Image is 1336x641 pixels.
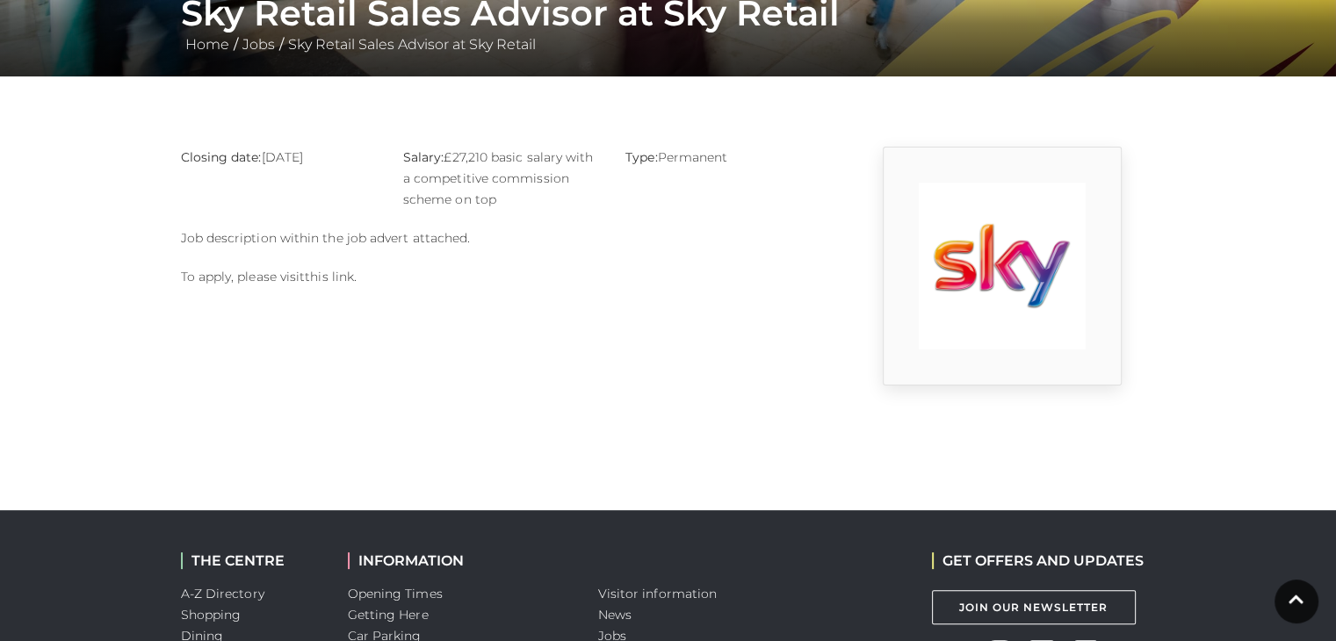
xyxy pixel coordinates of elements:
[625,147,821,168] p: Permanent
[348,607,429,623] a: Getting Here
[348,552,572,569] h2: INFORMATION
[181,586,264,601] a: A-Z Directory
[348,586,443,601] a: Opening Times
[625,149,657,165] strong: Type:
[598,607,632,623] a: News
[181,147,377,168] p: [DATE]
[932,552,1144,569] h2: GET OFFERS AND UPDATES
[403,149,444,165] strong: Salary:
[181,607,242,623] a: Shopping
[238,36,279,53] a: Jobs
[181,36,234,53] a: Home
[403,147,599,210] p: £27,210 basic salary with a competitive commission scheme on top
[181,227,822,248] p: Job description within the job advert attached.
[181,266,822,287] p: To apply, please visit .
[932,590,1136,624] a: Join Our Newsletter
[284,36,540,53] a: Sky Retail Sales Advisor at Sky Retail
[181,149,262,165] strong: Closing date:
[305,269,354,284] a: this link
[181,552,321,569] h2: THE CENTRE
[919,183,1086,349] img: 9_1554823650_1WdN.png
[598,586,718,601] a: Visitor information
